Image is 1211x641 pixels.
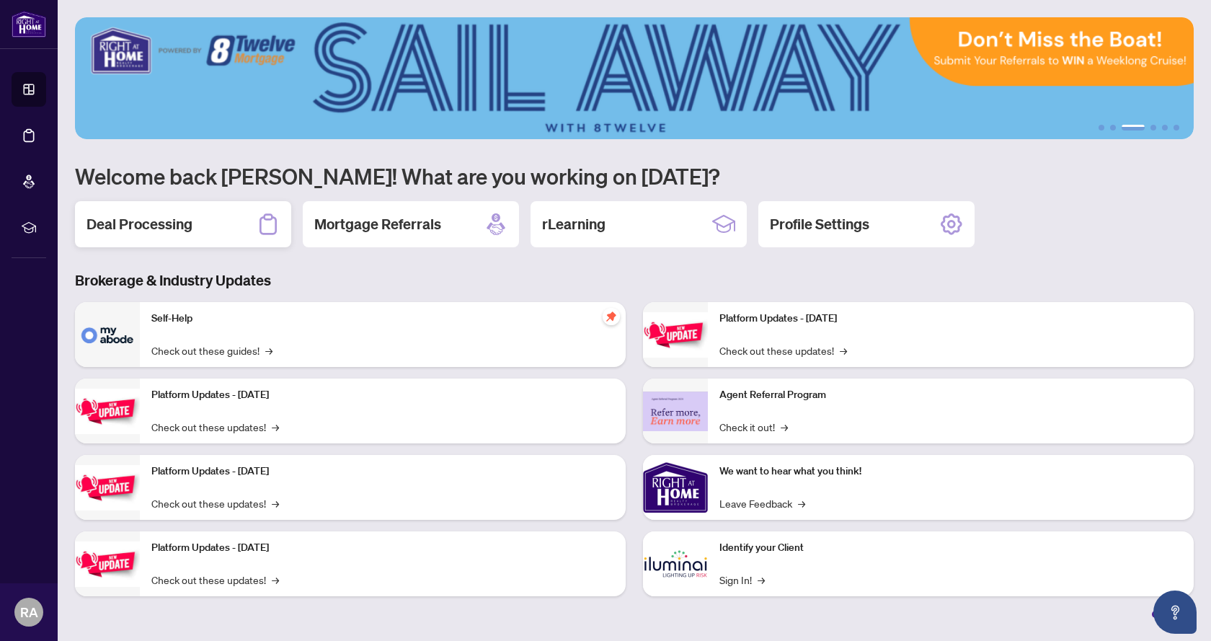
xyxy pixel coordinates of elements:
[75,541,140,587] img: Platform Updates - July 8, 2025
[265,342,272,358] span: →
[75,302,140,367] img: Self-Help
[643,312,708,358] img: Platform Updates - June 23, 2025
[75,17,1194,139] img: Slide 2
[719,495,805,511] a: Leave Feedback→
[798,495,805,511] span: →
[1174,125,1179,131] button: 6
[151,342,272,358] a: Check out these guides!→
[781,419,788,435] span: →
[643,531,708,596] img: Identify your Client
[643,392,708,431] img: Agent Referral Program
[12,11,46,37] img: logo
[75,389,140,434] img: Platform Updates - September 16, 2025
[719,540,1182,556] p: Identify your Client
[86,214,192,234] h2: Deal Processing
[719,572,765,588] a: Sign In!→
[719,311,1182,327] p: Platform Updates - [DATE]
[75,162,1194,190] h1: Welcome back [PERSON_NAME]! What are you working on [DATE]?
[719,387,1182,403] p: Agent Referral Program
[719,342,847,358] a: Check out these updates!→
[151,495,279,511] a: Check out these updates!→
[151,540,614,556] p: Platform Updates - [DATE]
[719,464,1182,479] p: We want to hear what you think!
[719,419,788,435] a: Check it out!→
[151,311,614,327] p: Self-Help
[272,572,279,588] span: →
[75,270,1194,291] h3: Brokerage & Industry Updates
[542,214,605,234] h2: rLearning
[75,465,140,510] img: Platform Updates - July 21, 2025
[1162,125,1168,131] button: 5
[1150,125,1156,131] button: 4
[151,387,614,403] p: Platform Updates - [DATE]
[151,464,614,479] p: Platform Updates - [DATE]
[1153,591,1197,634] button: Open asap
[151,419,279,435] a: Check out these updates!→
[314,214,441,234] h2: Mortgage Referrals
[272,495,279,511] span: →
[272,419,279,435] span: →
[770,214,869,234] h2: Profile Settings
[643,455,708,520] img: We want to hear what you think!
[603,308,620,325] span: pushpin
[151,572,279,588] a: Check out these updates!→
[1122,125,1145,131] button: 3
[20,602,38,622] span: RA
[840,342,847,358] span: →
[758,572,765,588] span: →
[1110,125,1116,131] button: 2
[1099,125,1104,131] button: 1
